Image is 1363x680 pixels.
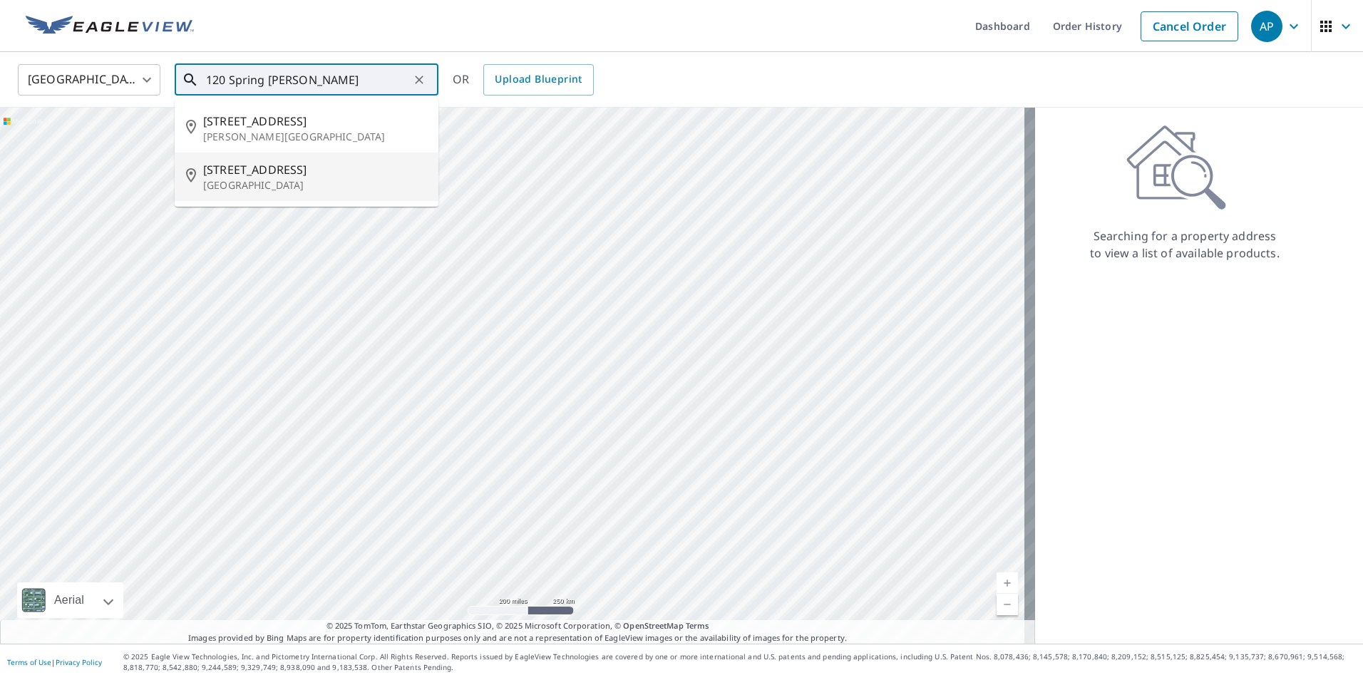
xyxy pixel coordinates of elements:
[206,60,409,100] input: Search by address or latitude-longitude
[56,657,102,667] a: Privacy Policy
[483,64,593,96] a: Upload Blueprint
[123,651,1356,673] p: © 2025 Eagle View Technologies, Inc. and Pictometry International Corp. All Rights Reserved. Repo...
[686,620,709,631] a: Terms
[203,113,427,130] span: [STREET_ADDRESS]
[326,620,709,632] span: © 2025 TomTom, Earthstar Geographics SIO, © 2025 Microsoft Corporation, ©
[997,594,1018,615] a: Current Level 5, Zoom Out
[997,572,1018,594] a: Current Level 5, Zoom In
[17,582,123,618] div: Aerial
[18,60,160,100] div: [GEOGRAPHIC_DATA]
[26,16,194,37] img: EV Logo
[203,178,427,192] p: [GEOGRAPHIC_DATA]
[203,161,427,178] span: [STREET_ADDRESS]
[203,130,427,144] p: [PERSON_NAME][GEOGRAPHIC_DATA]
[1251,11,1282,42] div: AP
[7,658,102,666] p: |
[1089,227,1280,262] p: Searching for a property address to view a list of available products.
[623,620,683,631] a: OpenStreetMap
[495,71,582,88] span: Upload Blueprint
[409,70,429,90] button: Clear
[453,64,594,96] div: OR
[1141,11,1238,41] a: Cancel Order
[50,582,88,618] div: Aerial
[7,657,51,667] a: Terms of Use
